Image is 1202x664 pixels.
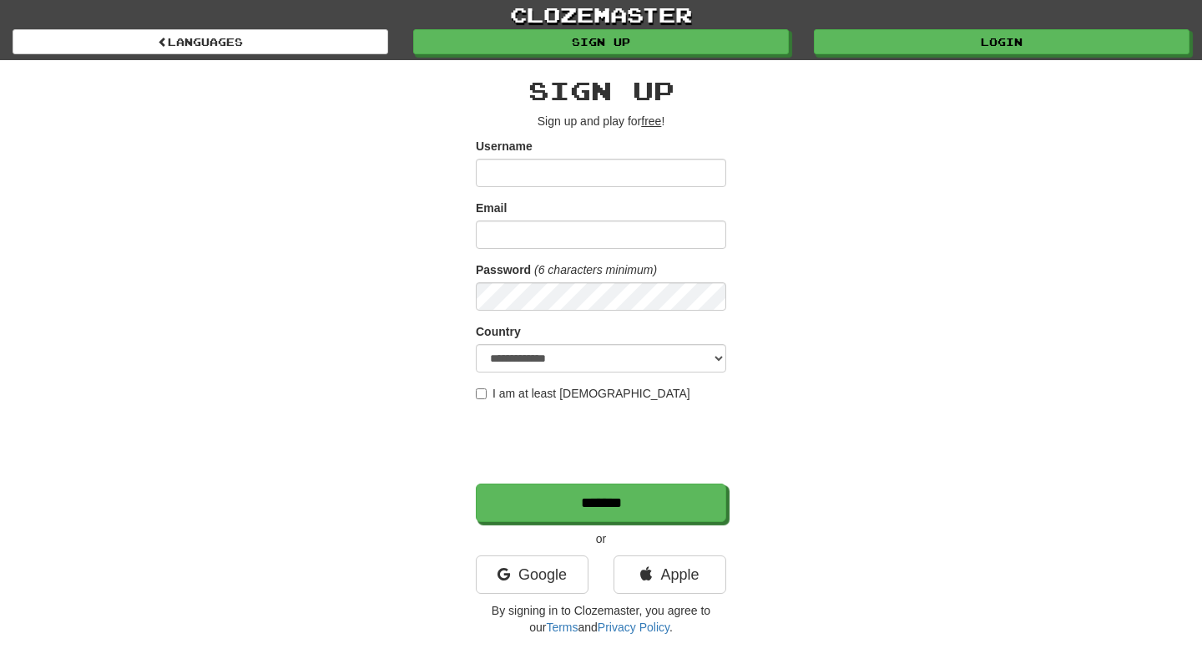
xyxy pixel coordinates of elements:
label: Password [476,261,531,278]
em: (6 characters minimum) [534,263,657,276]
h2: Sign up [476,77,726,104]
input: I am at least [DEMOGRAPHIC_DATA] [476,388,487,399]
a: Languages [13,29,388,54]
a: Google [476,555,588,594]
label: Username [476,138,533,155]
p: Sign up and play for ! [476,113,726,129]
iframe: reCAPTCHA [476,410,730,475]
u: free [641,114,661,128]
label: Email [476,200,507,216]
p: or [476,530,726,547]
a: Login [814,29,1189,54]
label: Country [476,323,521,340]
a: Sign up [413,29,789,54]
p: By signing in to Clozemaster, you agree to our and . [476,602,726,636]
a: Apple [614,555,726,594]
label: I am at least [DEMOGRAPHIC_DATA] [476,385,690,402]
a: Terms [546,621,578,634]
a: Privacy Policy [598,621,669,634]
